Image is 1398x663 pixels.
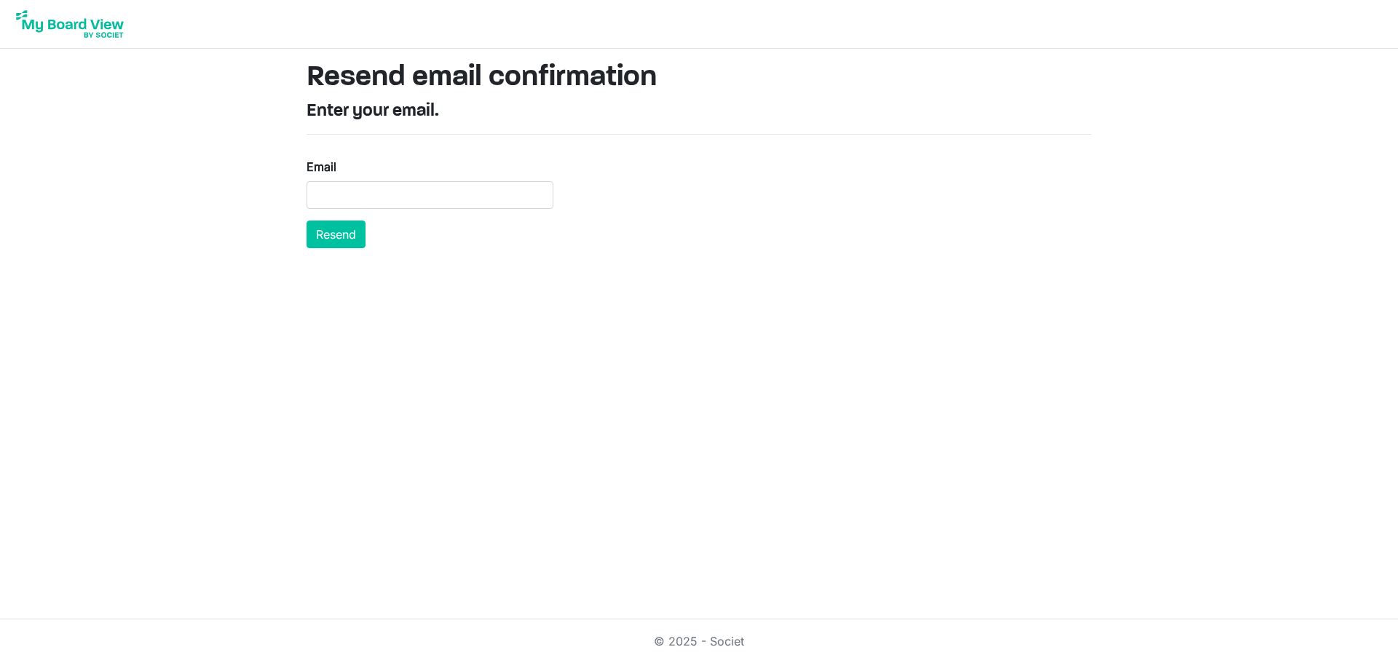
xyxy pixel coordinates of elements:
h4: Enter your email. [307,101,1091,122]
img: My Board View Logo [12,6,128,42]
h1: Resend email confirmation [307,60,1091,95]
a: © 2025 - Societ [654,634,744,648]
button: Resend [307,221,366,248]
label: Email [307,158,336,175]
